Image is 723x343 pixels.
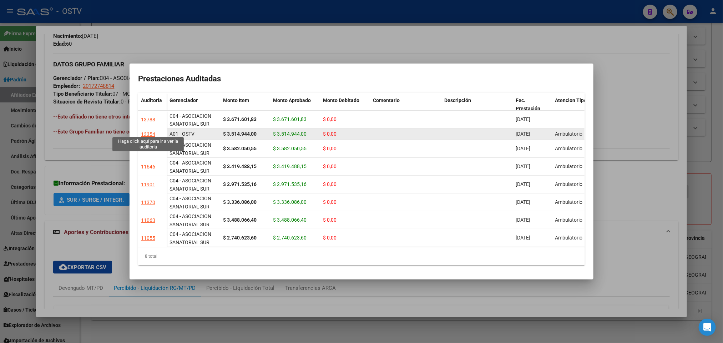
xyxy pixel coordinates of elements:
div: 11646 [141,163,155,171]
span: C04 - ASOCIACION SANATORIAL SUR (GBA SUR) [170,142,211,164]
datatable-header-cell: Auditoría [138,93,167,123]
strong: $ 3.488.066,40 [223,217,257,223]
div: 11063 [141,216,155,225]
span: [DATE] [516,235,530,241]
strong: $ 3.419.488,15 [223,163,257,169]
datatable-header-cell: Descripción [441,93,513,123]
span: $ 0,00 [323,235,337,241]
span: Ambulatorio [555,199,582,205]
span: $ 3.671.601,83 [273,116,307,122]
span: [DATE] [516,163,530,169]
span: [DATE] [516,116,530,122]
strong: $ 3.336.086,00 [223,199,257,205]
span: Comentario [373,97,400,103]
span: [DATE] [516,217,530,223]
div: 12129 [141,145,155,153]
datatable-header-cell: Atencion Tipo [552,93,591,123]
span: Fec. Prestación [516,97,540,111]
span: Ambulatorio [555,131,582,137]
strong: $ 2.740.623,60 [223,235,257,241]
strong: $ 2.971.535,16 [223,181,257,187]
span: $ 0,00 [323,131,337,137]
span: $ 2.740.623,60 [273,235,307,241]
span: [DATE] [516,181,530,187]
strong: $ 3.582.050,55 [223,146,257,151]
span: Monto Item [223,97,249,103]
datatable-header-cell: Monto Debitado [320,93,370,123]
span: C04 - ASOCIACION SANATORIAL SUR (GBA SUR) [170,213,211,236]
span: [DATE] [516,146,530,151]
span: $ 0,00 [323,163,337,169]
span: Ambulatorio [555,235,582,241]
span: $ 0,00 [323,199,337,205]
datatable-header-cell: Fec. Prestación [513,93,552,123]
div: Open Intercom Messenger [699,319,716,336]
span: Monto Aprobado [273,97,311,103]
div: 8 total [138,247,585,265]
span: C04 - ASOCIACION SANATORIAL SUR (GBA SUR) [170,178,211,200]
span: Ambulatorio [555,181,582,187]
h2: Prestaciones Auditadas [138,72,585,86]
strong: $ 3.514.944,00 [223,131,257,137]
span: C04 - ASOCIACION SANATORIAL SUR (GBA SUR) [170,231,211,253]
span: Ambulatorio [555,163,582,169]
span: $ 3.488.066,40 [273,217,307,223]
datatable-header-cell: Gerenciador [167,93,220,123]
span: $ 3.582.050,55 [273,146,307,151]
span: $ 3.336.086,00 [273,199,307,205]
span: $ 0,00 [323,116,337,122]
div: 11370 [141,198,155,207]
span: $ 2.971.535,16 [273,181,307,187]
span: [DATE] [516,131,530,137]
span: Ambulatorio [555,217,582,223]
span: Auditoría [141,97,162,103]
span: Atencion Tipo [555,97,587,103]
datatable-header-cell: Comentario [370,93,441,123]
span: $ 0,00 [323,146,337,151]
span: $ 0,00 [323,181,337,187]
div: 11901 [141,181,155,189]
span: $ 3.419.488,15 [273,163,307,169]
span: Ambulatorio [555,146,582,151]
div: 11055 [141,234,155,242]
datatable-header-cell: Monto Aprobado [270,93,320,123]
span: Gerenciador [170,97,198,103]
span: Monto Debitado [323,97,359,103]
span: A01 - OSTV [170,131,194,137]
span: Descripción [444,97,471,103]
span: C04 - ASOCIACION SANATORIAL SUR (GBA SUR) [170,196,211,218]
strong: $ 3.671.601,83 [223,116,257,122]
datatable-header-cell: Monto Item [220,93,270,123]
span: C04 - ASOCIACION SANATORIAL SUR (GBA SUR) [170,113,211,135]
div: 13354 [141,130,155,138]
span: $ 0,00 [323,217,337,223]
div: 13788 [141,116,155,124]
span: C04 - ASOCIACION SANATORIAL SUR (GBA SUR) [170,160,211,182]
span: [DATE] [516,199,530,205]
span: $ 3.514.944,00 [273,131,307,137]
